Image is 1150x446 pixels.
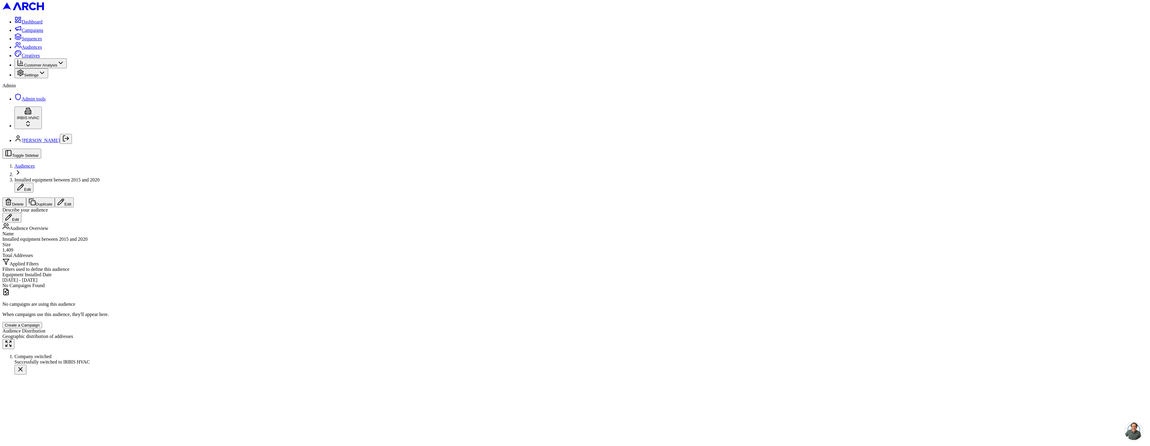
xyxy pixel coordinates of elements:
a: Sequences [14,36,42,41]
span: Settings [24,73,39,77]
div: No Campaigns Found [2,283,1148,288]
div: Successfully switched to IRBIS HVAC [14,359,1148,365]
a: Creatives [14,53,40,58]
span: IRBIS HVAC [17,116,39,120]
span: Admin tools [22,96,46,101]
button: Customer Analysis [14,58,67,68]
div: Applied Filters [2,258,1148,267]
div: [DATE] - [DATE] [2,277,1148,283]
button: IRBIS HVAC [14,107,42,129]
button: Edit [55,197,74,207]
a: Audiences [14,163,35,169]
div: Notifications (F8) [2,354,1148,375]
a: Campaigns [14,28,43,33]
div: Installed equipment between 2015 and 2020 [2,237,1148,242]
div: Open chat [1125,422,1143,440]
button: Edit [2,213,21,223]
div: Total Addresses [2,253,1148,258]
button: Settings [14,68,48,78]
p: No campaigns are using this audience [2,302,1148,307]
span: Edit [24,187,31,192]
a: [PERSON_NAME] [22,138,60,143]
div: Geographic distribution of addresses [2,334,1148,339]
a: Dashboard [14,19,42,24]
button: Delete [2,197,26,207]
button: Edit [14,183,33,193]
span: Campaigns [22,28,43,33]
button: Toggle Sidebar [2,149,41,159]
button: Create a Campaign [2,322,42,328]
nav: breadcrumb [2,163,1148,193]
div: Admin [2,83,1148,88]
div: Size [2,242,1148,247]
span: Equipment Installed Date [2,272,52,277]
span: Describe your audience [2,207,48,212]
div: Company switched [14,354,1148,359]
a: Audiences [14,45,42,50]
span: Installed equipment between 2015 and 2020 [14,177,100,182]
span: Edit [12,217,19,222]
span: Audiences [22,45,42,50]
button: Duplicate [26,197,55,207]
span: Creatives [22,53,40,58]
span: Sequences [22,36,42,41]
a: Admin tools [14,96,46,101]
span: Dashboard [22,19,42,24]
div: Name [2,231,1148,237]
div: 1,409 [2,247,1148,253]
div: Filters used to define this audience [2,267,1148,272]
button: Log out [60,134,72,144]
p: When campaigns use this audience, they'll appear here. [2,312,1148,317]
div: Audience Distribution [2,328,1148,334]
div: Audience Overview [2,223,1148,231]
span: Customer Analysis [24,63,57,67]
span: Toggle Sidebar [12,153,39,158]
